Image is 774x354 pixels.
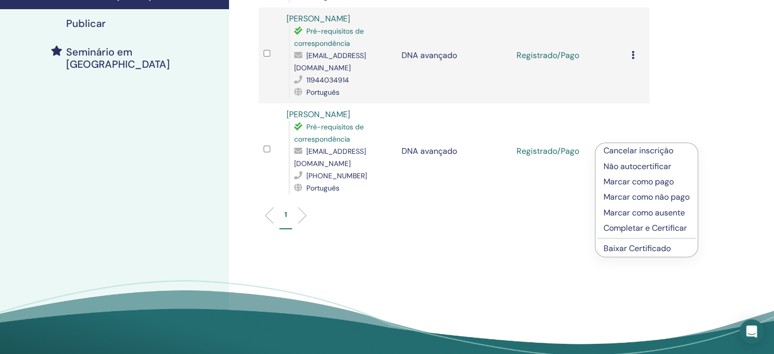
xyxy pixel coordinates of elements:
[604,243,671,254] a: Baixar Certificado
[66,17,106,30] font: Publicar
[306,88,339,97] font: Português
[739,319,764,344] div: Abra o Intercom Messenger
[284,210,287,219] font: 1
[604,145,673,156] font: Cancelar inscrição
[604,176,674,187] font: Marcar como pago
[306,171,367,180] font: [PHONE_NUMBER]
[294,26,364,48] font: Pré-requisitos de correspondência
[286,13,350,24] a: [PERSON_NAME]
[286,109,350,120] a: [PERSON_NAME]
[294,122,364,144] font: Pré-requisitos de correspondência
[306,75,349,85] font: 11944034914
[604,207,685,218] font: Marcar como ausente
[604,223,687,233] font: Completar e Certificar
[604,192,690,202] font: Marcar como não pago
[402,50,457,61] font: DNA avançado
[604,161,671,172] font: Não autocertificar
[66,45,170,71] font: Seminário em [GEOGRAPHIC_DATA]
[294,147,366,168] font: [EMAIL_ADDRESS][DOMAIN_NAME]
[402,146,457,156] font: DNA avançado
[306,183,339,193] font: Português
[294,51,366,72] font: [EMAIL_ADDRESS][DOMAIN_NAME]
